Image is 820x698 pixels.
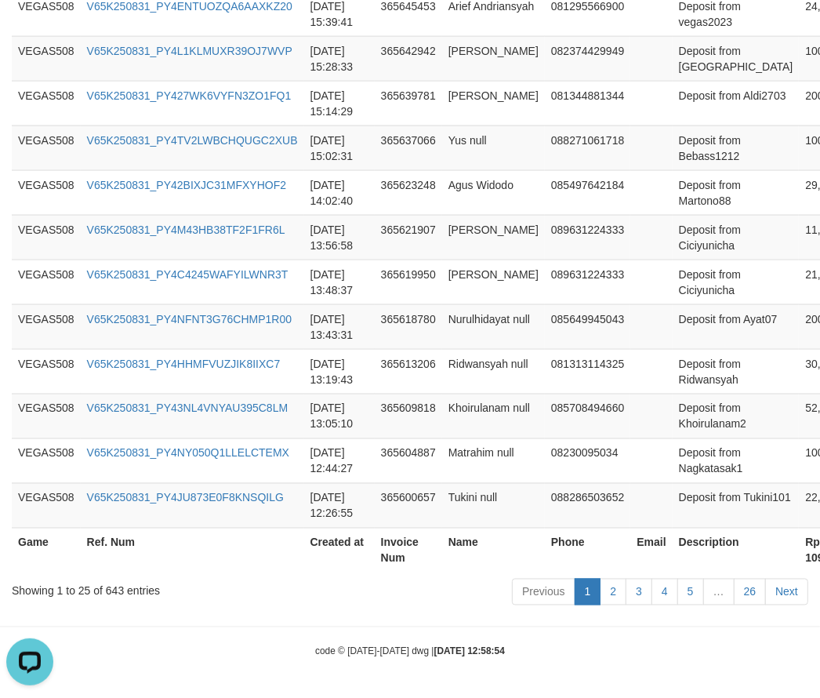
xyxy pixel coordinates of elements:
td: Agus Widodo [442,170,545,215]
td: Deposit from Khoirulanam2 [673,394,800,438]
td: Deposit from [GEOGRAPHIC_DATA] [673,36,800,81]
td: Deposit from Bebass1212 [673,125,800,170]
td: 081313114325 [545,349,630,394]
td: VEGAS508 [12,36,81,81]
td: VEGAS508 [12,81,81,125]
td: 365609818 [375,394,442,438]
a: V65K250831_PY4L1KLMUXR39OJ7WVP [87,45,292,57]
td: 081344881344 [545,81,630,125]
td: Deposit from Ciciyunicha [673,260,800,304]
td: VEGAS508 [12,125,81,170]
th: Email [630,528,672,573]
td: [DATE] 13:43:31 [304,304,375,349]
td: 365621907 [375,215,442,260]
td: 365623248 [375,170,442,215]
td: Deposit from Nagkatasak1 [673,438,800,483]
td: 365604887 [375,438,442,483]
td: Yus null [442,125,545,170]
a: V65K250831_PY4M43HB38TF2F1FR6L [87,224,285,236]
td: VEGAS508 [12,349,81,394]
a: … [703,579,735,605]
td: [PERSON_NAME] [442,36,545,81]
td: 085649945043 [545,304,630,349]
a: 3 [626,579,652,605]
td: VEGAS508 [12,438,81,483]
td: Matrahim null [442,438,545,483]
td: Deposit from Martono88 [673,170,800,215]
a: Next [765,579,808,605]
td: [DATE] 13:48:37 [304,260,375,304]
td: VEGAS508 [12,260,81,304]
td: [DATE] 15:02:31 [304,125,375,170]
td: 088271061718 [545,125,630,170]
td: [DATE] 13:19:43 [304,349,375,394]
a: V65K250831_PY4TV2LWBCHQUGC2XUB [87,134,298,147]
td: 085497642184 [545,170,630,215]
td: Tukini null [442,483,545,528]
th: Phone [545,528,630,573]
td: 365639781 [375,81,442,125]
td: 088286503652 [545,483,630,528]
th: Description [673,528,800,573]
td: [PERSON_NAME] [442,215,545,260]
strong: [DATE] 12:58:54 [434,646,505,657]
a: V65K250831_PY4JU873E0F8KNSQILG [87,492,284,504]
a: V65K250831_PY427WK6VYFN3ZO1FQ1 [87,89,292,102]
td: 082374429949 [545,36,630,81]
td: Deposit from Tukini101 [673,483,800,528]
td: [DATE] 12:44:27 [304,438,375,483]
td: 365613206 [375,349,442,394]
div: Showing 1 to 25 of 643 entries [12,577,330,599]
td: Deposit from Ridwansyah [673,349,800,394]
a: 2 [600,579,626,605]
td: [DATE] 15:28:33 [304,36,375,81]
td: 085708494660 [545,394,630,438]
td: [DATE] 14:02:40 [304,170,375,215]
a: V65K250831_PY4NY050Q1LLELCTEMX [87,447,289,460]
td: Khoirulanam null [442,394,545,438]
td: 365600657 [375,483,442,528]
td: VEGAS508 [12,170,81,215]
td: Deposit from Ayat07 [673,304,800,349]
th: Game [12,528,81,573]
td: VEGAS508 [12,483,81,528]
a: V65K250831_PY42BIXJC31MFXYHOF2 [87,179,286,191]
th: Created at [304,528,375,573]
td: VEGAS508 [12,394,81,438]
a: V65K250831_PY4HHMFVUZJIK8IIXC7 [87,358,281,370]
td: [PERSON_NAME] [442,81,545,125]
a: V65K250831_PY4C4245WAFYILWNR3T [87,268,288,281]
td: 365642942 [375,36,442,81]
th: Invoice Num [375,528,442,573]
td: 365618780 [375,304,442,349]
button: Open LiveChat chat widget [6,6,53,53]
a: 5 [677,579,704,605]
td: VEGAS508 [12,215,81,260]
td: 089631224333 [545,260,630,304]
small: code © [DATE]-[DATE] dwg | [315,646,505,657]
td: [DATE] 12:26:55 [304,483,375,528]
th: Name [442,528,545,573]
a: V65K250831_PY43NL4VNYAU395C8LM [87,402,288,415]
a: Previous [512,579,575,605]
a: 26 [734,579,767,605]
td: Deposit from Aldi2703 [673,81,800,125]
td: Ridwansyah null [442,349,545,394]
a: V65K250831_PY4NFNT3G76CHMP1R00 [87,313,292,325]
td: [DATE] 13:05:10 [304,394,375,438]
td: 08230095034 [545,438,630,483]
td: [DATE] 15:14:29 [304,81,375,125]
td: [PERSON_NAME] [442,260,545,304]
td: [DATE] 13:56:58 [304,215,375,260]
td: 365637066 [375,125,442,170]
a: 1 [575,579,601,605]
td: Deposit from Ciciyunicha [673,215,800,260]
td: 089631224333 [545,215,630,260]
td: VEGAS508 [12,304,81,349]
th: Ref. Num [81,528,304,573]
a: 4 [651,579,678,605]
td: 365619950 [375,260,442,304]
td: Nurulhidayat null [442,304,545,349]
